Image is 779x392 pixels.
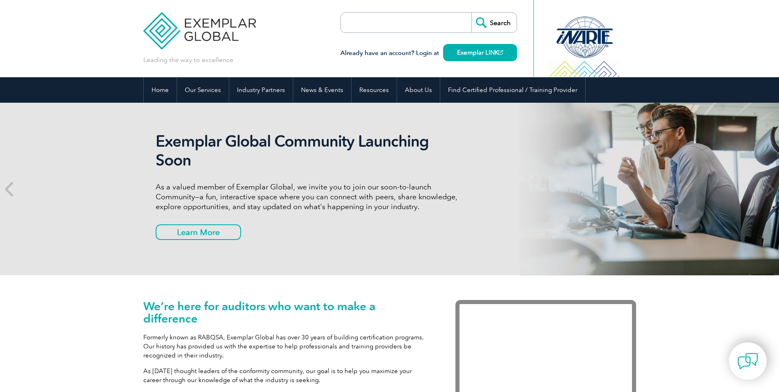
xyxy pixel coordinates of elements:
a: About Us [397,77,440,103]
a: Our Services [177,77,229,103]
p: Formerly known as RABQSA, Exemplar Global has over 30 years of building certification programs. O... [143,333,431,360]
p: As [DATE] thought leaders of the conformity community, our goal is to help you maximize your care... [143,367,431,385]
a: Resources [352,77,397,103]
h2: Exemplar Global Community Launching Soon [156,132,464,170]
h1: We’re here for auditors who want to make a difference [143,300,431,325]
a: Home [144,77,177,103]
p: Leading the way to excellence [143,55,233,65]
a: Industry Partners [229,77,293,103]
a: Learn More [156,224,241,240]
a: Find Certified Professional / Training Provider [440,77,585,103]
a: News & Events [293,77,351,103]
img: open_square.png [499,50,503,55]
a: Exemplar LINK [443,44,517,61]
input: Search [471,13,517,32]
img: contact-chat.png [738,351,758,371]
h3: Already have an account? Login at [340,48,517,58]
p: As a valued member of Exemplar Global, we invite you to join our soon-to-launch Community—a fun, ... [156,182,464,212]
